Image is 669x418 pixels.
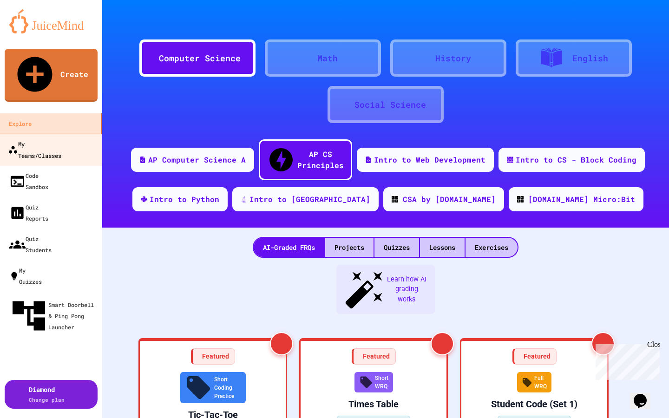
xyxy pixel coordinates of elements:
div: Code Sandbox [9,170,48,192]
div: Short Coding Practice [180,372,246,403]
div: [DOMAIN_NAME] Micro:Bit [528,194,635,205]
div: AI-Graded FRQs [254,238,324,257]
div: My Quizzes [9,265,42,287]
div: Intro to Python [150,194,219,205]
span: Learn how AI grading works [386,274,427,305]
img: CODE_logo_RGB.png [392,196,398,202]
div: Projects [325,238,374,257]
div: Student Code (Set 1) [469,398,600,410]
img: CODE_logo_RGB.png [517,196,524,202]
div: AP Computer Science A [148,154,246,165]
div: Intro to CS - Block Coding [516,154,636,165]
div: Chat with us now!Close [4,4,64,59]
div: Diamond [29,385,65,404]
div: My Teams/Classes [8,138,61,161]
div: AP CS Principles [297,149,344,171]
div: Lessons [420,238,465,257]
div: Quiz Reports [9,202,48,224]
iframe: chat widget [592,340,660,380]
div: Intro to [GEOGRAPHIC_DATA] [249,194,370,205]
div: Short WRQ [354,372,393,392]
button: DiamondChange plan [5,380,98,409]
div: Times Table [308,398,439,410]
div: Featured [352,348,396,365]
div: Explore [9,118,32,129]
div: History [435,52,471,65]
div: Quizzes [374,238,419,257]
div: Full WRQ [517,372,551,392]
div: Featured [191,348,235,365]
div: Quiz Students [9,233,52,255]
img: logo-orange.svg [9,9,93,33]
div: Exercises [466,238,518,257]
span: Change plan [29,396,65,403]
div: Intro to Web Development [374,154,485,165]
div: Social Science [354,98,426,111]
div: English [572,52,608,65]
a: Create [5,49,98,102]
div: Math [317,52,338,65]
div: CSA by [DOMAIN_NAME] [403,194,496,205]
div: Smart Doorbell & Ping Pong Launcher [9,296,98,335]
div: Computer Science [159,52,241,65]
div: Featured [512,348,557,365]
iframe: chat widget [630,381,660,409]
